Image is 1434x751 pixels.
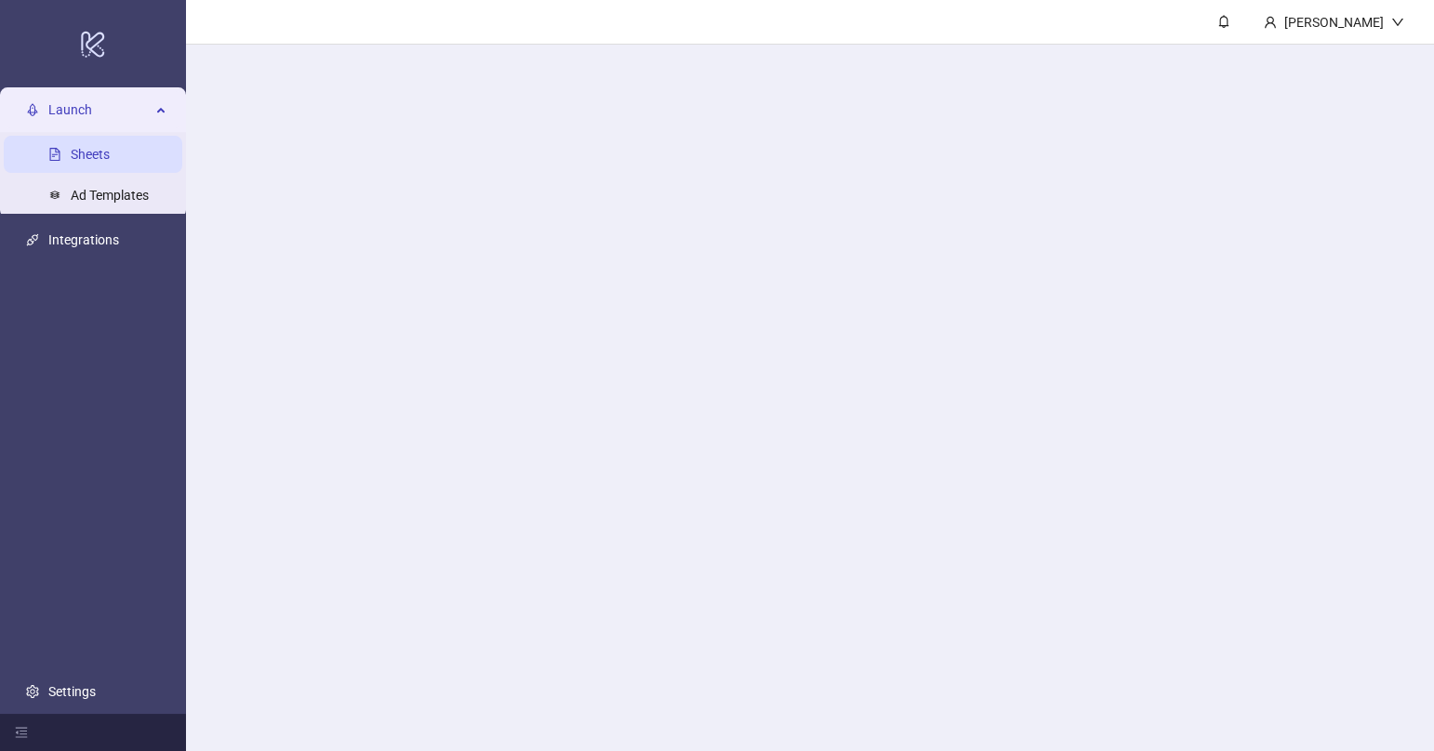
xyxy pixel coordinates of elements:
span: user [1264,16,1277,29]
span: bell [1217,15,1230,28]
a: Integrations [48,232,119,247]
span: rocket [26,103,39,116]
a: Settings [48,684,96,699]
span: menu-fold [15,726,28,739]
a: Ad Templates [71,188,149,203]
span: down [1391,16,1404,29]
div: [PERSON_NAME] [1277,12,1391,33]
a: Sheets [71,147,110,162]
span: Launch [48,91,151,128]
